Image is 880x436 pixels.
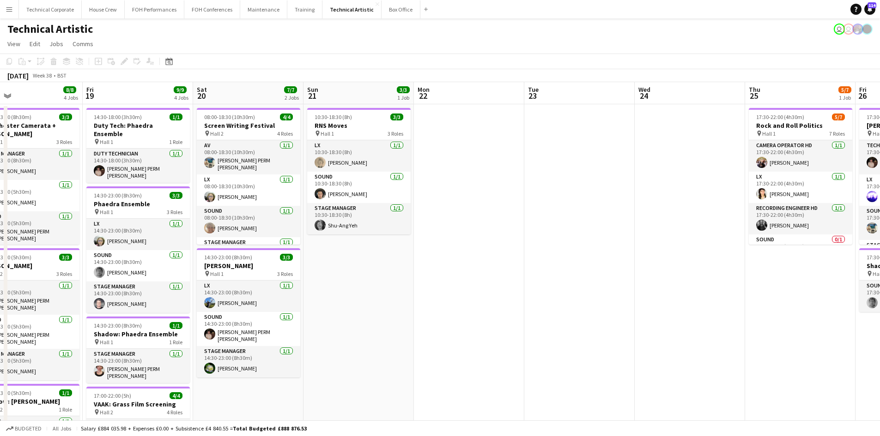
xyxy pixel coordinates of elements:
span: 4/4 [280,113,293,120]
span: 1 Role [169,339,182,346]
h3: RNS Moves [307,121,411,130]
span: 3 Roles [56,138,72,145]
span: 17:00-22:00 (5h) [94,392,131,399]
span: 24 [637,90,650,101]
span: 4 Roles [167,409,182,416]
span: Jobs [49,40,63,48]
app-card-role: Sound1/110:30-18:30 (8h)[PERSON_NAME] [307,172,411,203]
span: Hall 1 [210,270,224,277]
span: 20 [195,90,207,101]
button: Technical Artistic [322,0,382,18]
h3: VAAK: Grass Film Screening [86,400,190,408]
app-card-role: LX1/114:30-23:00 (8h30m)[PERSON_NAME] [86,219,190,250]
app-card-role: LX1/108:00-18:30 (10h30m)[PERSON_NAME] [197,174,300,206]
span: 8/8 [63,86,76,93]
div: 4 Jobs [174,94,188,101]
span: 3 Roles [388,130,403,137]
app-card-role: Stage Manager1/110:30-18:30 (8h)Shu-Ang Yeh [307,203,411,234]
a: Comms [69,38,97,50]
button: FOH Performances [125,0,184,18]
h3: [PERSON_NAME] [197,262,300,270]
app-card-role: Sound0/117:30-22:00 (4h30m) [749,234,852,266]
span: 4 Roles [277,130,293,137]
app-card-role: Stage Manager1/114:30-23:00 (8h30m)[PERSON_NAME] [197,346,300,377]
span: 3/3 [280,254,293,261]
span: Edit [30,40,40,48]
span: 7/7 [284,86,297,93]
app-job-card: 08:00-18:30 (10h30m)4/4Screen Writing Festival Hall 24 RolesAV1/108:00-18:30 (10h30m)[PERSON_NAME... [197,108,300,245]
a: 114 [864,4,875,15]
div: 4 Jobs [64,94,78,101]
div: BST [57,72,67,79]
span: 3/3 [170,192,182,199]
button: FOH Conferences [184,0,240,18]
span: 14:30-18:00 (3h30m) [94,113,142,120]
span: 114 [868,2,876,8]
div: 1 Job [397,94,409,101]
span: Comms [73,40,93,48]
app-card-role: AV1/108:00-18:30 (10h30m)[PERSON_NAME] PERM [PERSON_NAME] [197,140,300,174]
span: 23 [527,90,539,101]
div: 1 Job [839,94,851,101]
h3: Phaedra Ensemble [86,200,190,208]
div: Salary £884 035.98 + Expenses £0.00 + Subsistence £4 840.55 = [81,425,307,432]
span: 1 Role [59,406,72,413]
app-user-avatar: Abby Hubbard [834,24,845,35]
span: Fri [859,85,867,94]
span: Wed [638,85,650,94]
span: 1 Role [169,138,182,145]
button: Budgeted [5,424,43,434]
span: All jobs [51,425,73,432]
span: Hall 1 [100,209,113,215]
h3: Duty Tech: Phaedra Ensemble [86,121,190,138]
app-card-role: Sound1/114:30-23:00 (8h30m)[PERSON_NAME] [86,250,190,281]
button: Technical Corporate [19,0,82,18]
app-job-card: 14:30-23:00 (8h30m)3/3[PERSON_NAME] Hall 13 RolesLX1/114:30-23:00 (8h30m)[PERSON_NAME]Sound1/114:... [197,248,300,377]
span: Hall 1 [762,130,776,137]
app-user-avatar: Liveforce Admin [843,24,854,35]
span: 3/3 [59,254,72,261]
span: Thu [749,85,760,94]
span: 1/1 [170,322,182,329]
app-job-card: 14:30-18:00 (3h30m)1/1Duty Tech: Phaedra Ensemble Hall 11 RoleDuty Technician1/114:30-18:00 (3h30... [86,108,190,183]
div: 17:30-22:00 (4h30m)5/7Rock and Roll Politics Hall 17 RolesCamera Operator HD1/117:30-22:00 (4h30m... [749,108,852,245]
span: View [7,40,20,48]
div: [DATE] [7,71,29,80]
h3: Rock and Roll Politics [749,121,852,130]
span: Sun [307,85,318,94]
app-job-card: 10:30-18:30 (8h)3/3RNS Moves Hall 13 RolesLX1/110:30-18:30 (8h)[PERSON_NAME]Sound1/110:30-18:30 (... [307,108,411,234]
span: 3/3 [59,113,72,120]
span: 3 Roles [167,209,182,215]
app-card-role: Sound1/114:30-23:00 (8h30m)[PERSON_NAME] PERM [PERSON_NAME] [197,312,300,346]
span: Fri [86,85,94,94]
span: Hall 2 [100,409,113,416]
app-card-role: Sound1/108:00-18:30 (10h30m)[PERSON_NAME] [197,206,300,237]
span: 5/7 [838,86,851,93]
span: 21 [306,90,318,101]
span: 3 Roles [277,270,293,277]
div: 14:30-23:00 (8h30m)1/1Shadow: Phaedra Ensemble Hall 11 RoleStage Manager1/114:30-23:00 (8h30m)[PE... [86,317,190,383]
h3: Screen Writing Festival [197,121,300,130]
span: 26 [858,90,867,101]
span: Hall 1 [100,138,113,145]
app-card-role: LX1/117:30-22:00 (4h30m)[PERSON_NAME] [749,172,852,203]
span: 1/1 [170,113,182,120]
button: Box Office [382,0,420,18]
span: 10:30-18:30 (8h) [315,113,352,120]
span: Week 38 [30,72,54,79]
div: 2 Jobs [285,94,299,101]
span: 7 Roles [829,130,845,137]
app-card-role: Stage Manager1/114:30-23:00 (8h30m)[PERSON_NAME] PERM [PERSON_NAME] [86,349,190,383]
button: Maintenance [240,0,287,18]
app-job-card: 14:30-23:00 (8h30m)3/3Phaedra Ensemble Hall 13 RolesLX1/114:30-23:00 (8h30m)[PERSON_NAME]Sound1/1... [86,186,190,313]
span: Total Budgeted £888 876.53 [233,425,307,432]
span: 5/7 [832,113,845,120]
span: Hall 1 [100,339,113,346]
button: House Crew [82,0,125,18]
app-card-role: LX1/110:30-18:30 (8h)[PERSON_NAME] [307,140,411,172]
span: Hall 2 [210,130,224,137]
app-card-role: LX1/114:30-23:00 (8h30m)[PERSON_NAME] [197,281,300,312]
span: Sat [197,85,207,94]
span: 17:30-22:00 (4h30m) [756,113,804,120]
